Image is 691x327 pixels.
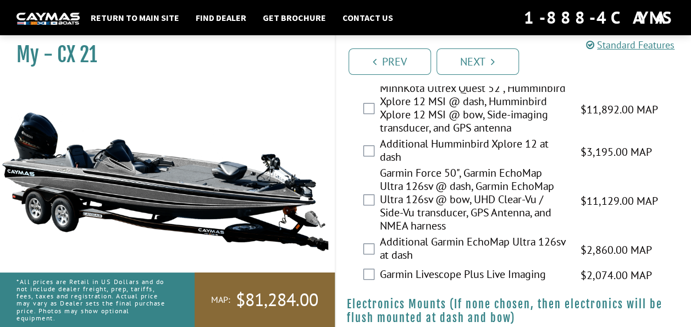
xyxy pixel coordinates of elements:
[580,242,651,258] span: $2,860.00 MAP
[190,10,252,25] a: Find Dealer
[524,6,675,30] div: 1-888-4CAYMAS
[85,10,185,25] a: Return to main site
[380,137,567,166] label: Additional Humminbird Xplore 12 at dash
[236,288,318,312] span: $81,284.00
[580,144,651,160] span: $3,195.00 MAP
[380,166,567,235] label: Garmin Force 50", Garmin EchoMap Ultra 126sv @ dash, Garmin EchoMap Ultra 126sv @ bow, UHD Clear-...
[195,272,335,327] a: MAP:$81,284.00
[257,10,331,25] a: Get Brochure
[380,81,567,137] label: MinnKota Ultrex Quest 52", Humminbird Xplore 12 MSI @ dash, Humminbird Xplore 12 MSI @ bow, Side-...
[380,235,567,264] label: Additional Garmin EchoMap Ultra 126sv at dash
[586,39,675,51] a: Standard Features
[16,13,80,24] img: white-logo-c9c8dbefe5ff5ceceb0f0178aa75bf4bb51f6bca0971e226c86eb53dfe498488.png
[380,268,567,284] label: Garmin Livescope Plus Live Imaging
[436,48,519,75] a: Next
[349,48,431,75] a: Prev
[16,42,307,67] h1: My - CX 21
[580,101,657,118] span: $11,892.00 MAP
[211,294,230,306] span: MAP:
[347,297,681,325] h4: Electronics Mounts (If none chosen, then electronics will be flush mounted at dash and bow)
[16,272,170,327] p: *All prices are Retail in US Dollars and do not include dealer freight, prep, tariffs, fees, taxe...
[580,193,657,209] span: $11,129.00 MAP
[580,267,651,284] span: $2,074.00 MAP
[337,10,399,25] a: Contact Us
